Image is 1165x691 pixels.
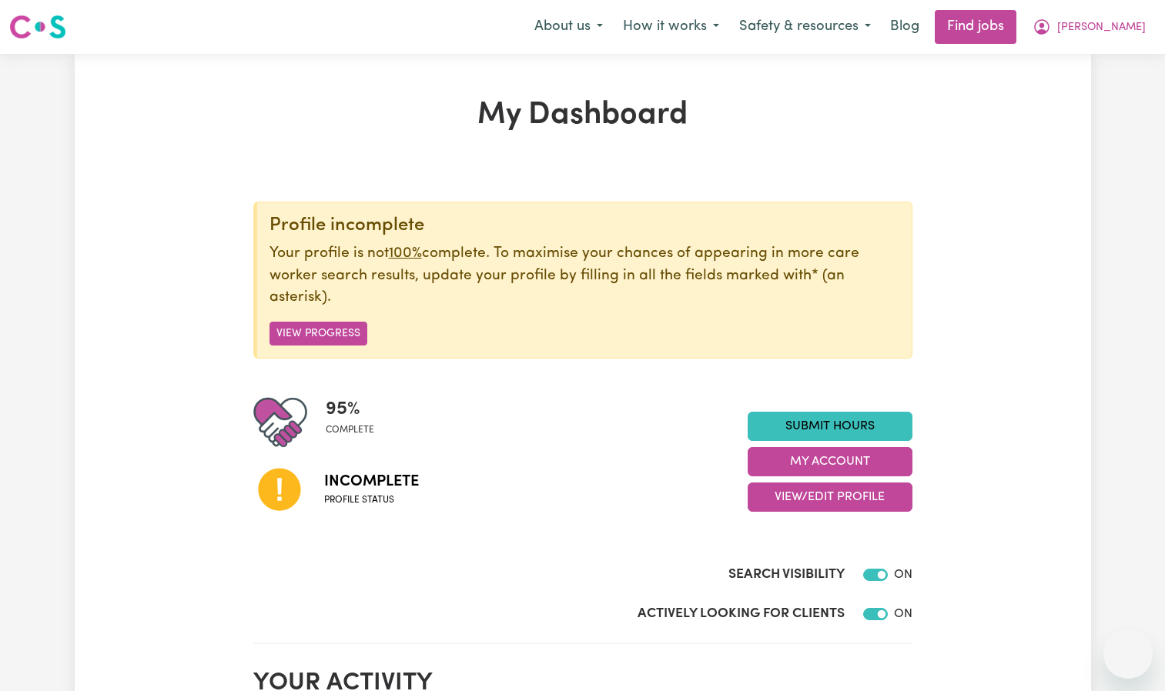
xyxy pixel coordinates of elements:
[324,493,419,507] span: Profile status
[894,608,912,620] span: ON
[389,246,422,261] u: 100%
[253,97,912,134] h1: My Dashboard
[748,412,912,441] a: Submit Hours
[729,11,881,43] button: Safety & resources
[1057,19,1146,36] span: [PERSON_NAME]
[935,10,1016,44] a: Find jobs
[324,470,419,493] span: Incomplete
[1023,11,1156,43] button: My Account
[881,10,929,44] a: Blog
[269,215,899,237] div: Profile incomplete
[326,396,374,423] span: 95 %
[269,243,899,309] p: Your profile is not complete. To maximise your chances of appearing in more care worker search re...
[9,9,66,45] a: Careseekers logo
[524,11,613,43] button: About us
[269,322,367,345] button: View Progress
[1103,629,1153,679] iframe: Button to launch messaging window, conversation in progress
[748,447,912,476] button: My Account
[613,11,729,43] button: How it works
[728,565,845,585] label: Search Visibility
[894,569,912,581] span: ON
[9,13,66,41] img: Careseekers logo
[326,396,387,449] div: Profile completeness: 95%
[326,423,374,437] span: complete
[748,482,912,512] button: View/Edit Profile
[638,604,845,624] label: Actively Looking for Clients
